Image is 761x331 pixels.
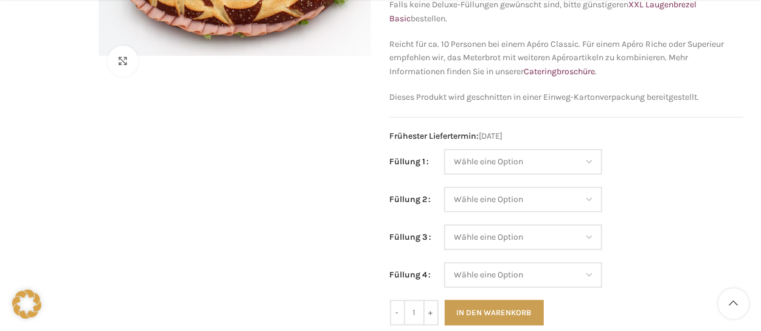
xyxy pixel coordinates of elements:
[524,66,596,77] a: Cateringbroschüre
[390,231,432,244] label: Füllung 3
[390,155,429,169] label: Füllung 1
[390,131,479,141] span: Frühester Liefertermin:
[390,38,743,78] p: Reicht für ca. 10 Personen bei einem Apéro Classic. Für einem Apéro Riche oder Superieur empfehle...
[718,288,749,319] a: Scroll to top button
[423,300,439,326] input: +
[445,300,544,326] button: In den Warenkorb
[390,268,431,282] label: Füllung 4
[390,193,431,206] label: Füllung 2
[390,91,743,104] p: Dieses Produkt wird geschnitten in einer Einweg-Kartonverpackung bereitgestellt.
[405,300,423,326] input: Produktmenge
[390,300,405,326] input: -
[390,130,743,143] span: [DATE]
